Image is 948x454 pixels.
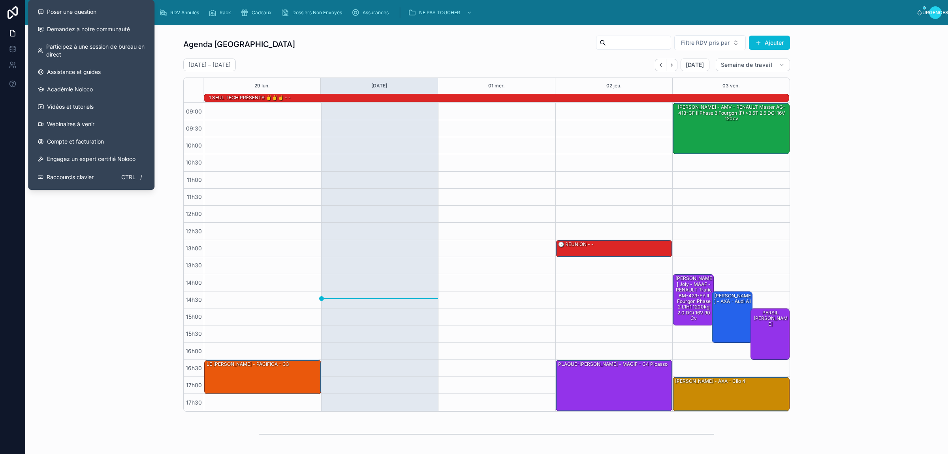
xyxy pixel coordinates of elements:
button: Dos [655,59,666,71]
font: 1 SEUL TECH PRÉSENTS ✌️✌️☝️ - - [209,95,291,100]
button: [DATE] [371,78,387,94]
font: Assistance et guides [47,68,101,75]
a: Vidéos et tutoriels [31,98,151,115]
a: Demandez à notre communauté [31,21,151,38]
font: / [140,174,142,180]
button: Poser une question [31,3,151,21]
font: 14h30 [186,296,202,303]
a: Compte et facturation [31,133,151,150]
font: LE [PERSON_NAME] - PACIFICA - C3 [207,361,289,367]
div: LE [PERSON_NAME] - PACIFICA - C3 [205,360,321,394]
a: RDV Annulés [157,6,205,20]
font: 17h00 [186,382,202,388]
button: 02 jeu. [606,78,622,94]
span: NE PAS TOUCHER [419,9,460,16]
font: 11h00 [187,176,202,183]
font: Participez à une session de bureau en direct [46,43,145,58]
span: Assurances [363,9,389,16]
a: Participez à une session de bureau en direct [31,38,151,63]
span: RDV Annulés [170,9,199,16]
font: 17h30 [186,399,202,406]
a: Assurances [349,6,394,20]
div: PERSIL [PERSON_NAME] [751,309,789,359]
font: 13h30 [186,262,202,269]
font: [PERSON_NAME] - AXA - Audi A1 [714,293,751,304]
font: 02 jeu. [606,83,622,89]
div: 🕒 RÉUNION - - [556,240,672,257]
button: [DATE] [681,59,709,71]
a: Dossiers Non Envoyés [279,6,348,20]
font: 13h00 [186,245,202,252]
font: 01 mer. [488,83,505,89]
font: 16h00 [186,348,202,354]
div: [PERSON_NAME] joly - MAAF - RENAULT Trafic BM-429-FY II Fourgon Phase 2 L1H1 1200kg 2.0 dCi 16V 9... [673,274,713,325]
font: 12h30 [186,228,202,235]
font: Webinaires à venir [47,121,94,127]
a: Académie Noloco [31,81,151,98]
div: 1 SEUL TECH PRÉSENTS ✌️✌️☝️ - - [208,94,292,102]
a: Assistance et guides [31,63,151,81]
a: Webinaires à venir [31,115,151,133]
font: [DATE] [686,61,704,68]
font: Demandez à notre communauté [47,26,130,32]
font: PLAQUE-[PERSON_NAME] - MACIF - C4 Picasso [558,361,668,367]
font: Ctrl [121,174,135,180]
a: Cadeaux [238,6,277,20]
font: 16h30 [186,365,202,371]
font: 15h30 [186,330,202,337]
font: Compte et facturation [47,138,104,145]
font: Vidéos et tutoriels [47,103,94,110]
font: [DATE] – [DATE] [188,61,231,68]
font: PERSIL [PERSON_NAME] [754,310,788,327]
button: Engagez un expert certifié Noloco [31,150,151,168]
button: Ajouter [749,36,790,50]
font: 14h00 [186,279,202,286]
a: Rack [206,6,237,20]
font: Agenda [GEOGRAPHIC_DATA] [183,40,295,49]
font: 15h00 [186,313,202,320]
span: Rack [220,9,231,16]
button: Bouton de sélection [674,35,746,50]
div: [PERSON_NAME] - AMV - RENAULT Master AG-413-CF II Phase 3 Fourgon (F) <3.5T 2.5 dCi 16V 120cv [673,103,789,154]
div: PLAQUE-[PERSON_NAME] - MACIF - C4 Picasso [556,360,672,411]
font: 29 lun. [254,83,270,89]
div: [PERSON_NAME] - AXA - Clio 4 [673,377,789,411]
font: [PERSON_NAME] joly - MAAF - RENAULT Trafic BM-429-FY II Fourgon Phase 2 L1H1 1200kg 2.0 dCi 16V 9... [675,275,712,321]
button: Suivant [666,59,677,71]
font: [PERSON_NAME] - AMV - RENAULT Master AG-413-CF II Phase 3 Fourgon (F) <3.5T 2.5 dCi 16V 120cv [678,104,785,121]
font: Académie Noloco [47,86,93,93]
span: Cadeaux [252,9,272,16]
button: 29 lun. [254,78,270,94]
font: 10h30 [186,159,202,166]
font: 🕒 RÉUNION - - [558,241,594,247]
font: 11h30 [187,193,202,200]
font: 10h00 [186,142,202,149]
font: Filtre RDV pris par [681,39,730,46]
span: Dossiers Non Envoyés [292,9,342,16]
font: 12h00 [186,210,202,217]
button: Semaine de travail [716,59,790,71]
a: NE PAS TOUCHER [406,6,476,20]
font: Poser une question [47,8,96,15]
font: 09:00 [186,108,202,115]
font: Semaine de travail [721,61,772,68]
font: Ajouter [765,39,784,46]
button: 01 mer. [488,78,505,94]
button: 03 ven. [722,78,740,94]
div: contenu déroulant [52,4,916,21]
button: Raccourcis clavierCtrl/ [31,168,151,187]
font: [PERSON_NAME] - AXA - Clio 4 [675,378,745,384]
font: Raccourcis clavier [47,174,94,180]
font: [DATE] [371,83,387,89]
font: Engagez un expert certifié Noloco [47,155,135,162]
div: [PERSON_NAME] - AXA - Audi A1 [712,292,752,342]
font: 03 ven. [722,83,740,89]
font: 09:30 [186,125,202,132]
